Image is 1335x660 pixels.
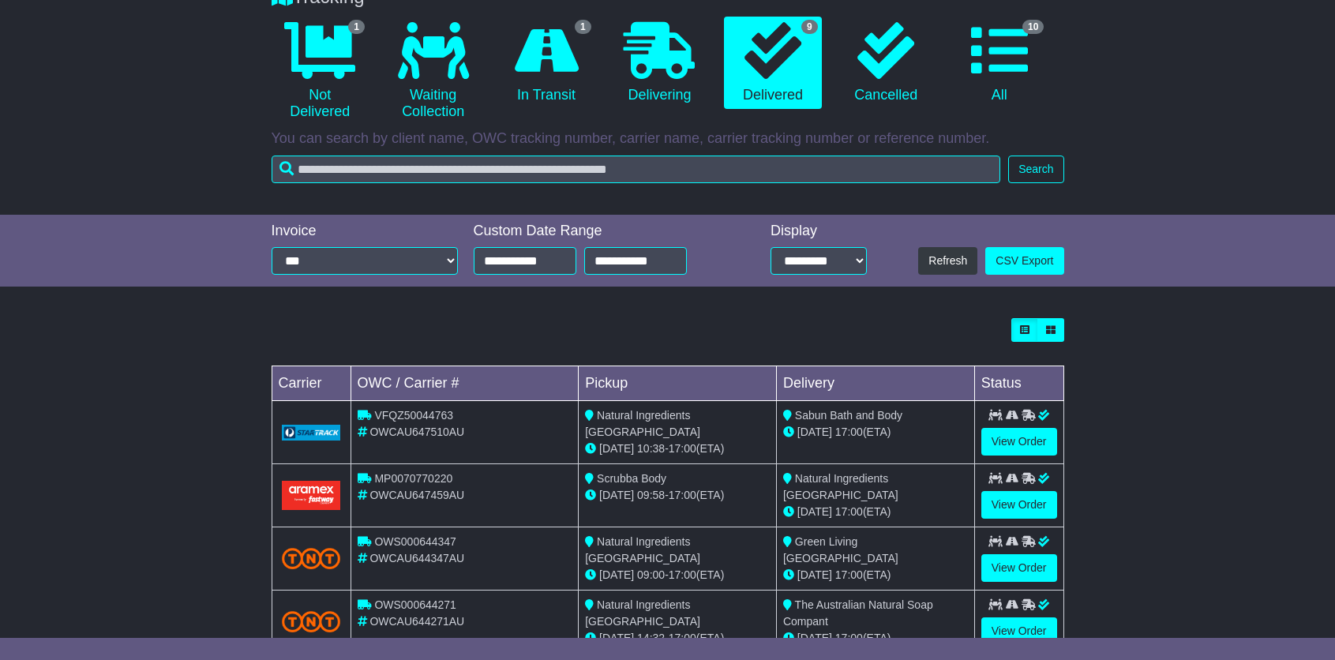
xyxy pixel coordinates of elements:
[374,409,453,422] span: VFQZ50044763
[835,505,863,518] span: 17:00
[272,17,369,126] a: 1 Not Delivered
[585,409,700,438] span: Natural Ingredients [GEOGRAPHIC_DATA]
[575,20,591,34] span: 1
[669,442,696,455] span: 17:00
[369,615,464,628] span: OWCAU644271AU
[282,611,341,632] img: TNT_Domestic.png
[369,552,464,564] span: OWCAU644347AU
[835,568,863,581] span: 17:00
[951,17,1048,110] a: 10 All
[272,366,351,401] td: Carrier
[838,17,935,110] a: Cancelled
[348,20,365,34] span: 1
[351,366,579,401] td: OWC / Carrier #
[783,424,968,441] div: (ETA)
[981,428,1057,456] a: View Order
[282,481,341,510] img: Aramex.png
[369,426,464,438] span: OWCAU647510AU
[579,366,777,401] td: Pickup
[611,17,708,110] a: Delivering
[771,223,867,240] div: Display
[669,632,696,644] span: 17:00
[474,223,727,240] div: Custom Date Range
[599,632,634,644] span: [DATE]
[981,491,1057,519] a: View Order
[783,535,898,564] span: Green Living [GEOGRAPHIC_DATA]
[985,247,1063,275] a: CSV Export
[597,472,666,485] span: Scrubba Body
[384,17,482,126] a: Waiting Collection
[797,632,832,644] span: [DATE]
[374,535,456,548] span: OWS000644347
[835,632,863,644] span: 17:00
[497,17,594,110] a: 1 In Transit
[669,489,696,501] span: 17:00
[374,598,456,611] span: OWS000644271
[272,130,1064,148] p: You can search by client name, OWC tracking number, carrier name, carrier tracking number or refe...
[801,20,818,34] span: 9
[585,487,770,504] div: - (ETA)
[369,489,464,501] span: OWCAU647459AU
[835,426,863,438] span: 17:00
[981,617,1057,645] a: View Order
[282,425,341,441] img: GetCarrierServiceLogo
[599,489,634,501] span: [DATE]
[797,426,832,438] span: [DATE]
[585,567,770,583] div: - (ETA)
[637,632,665,644] span: 14:32
[585,598,700,628] span: Natural Ingredients [GEOGRAPHIC_DATA]
[783,472,898,501] span: Natural Ingredients [GEOGRAPHIC_DATA]
[783,567,968,583] div: (ETA)
[669,568,696,581] span: 17:00
[981,554,1057,582] a: View Order
[918,247,977,275] button: Refresh
[1008,156,1063,183] button: Search
[783,504,968,520] div: (ETA)
[282,548,341,569] img: TNT_Domestic.png
[797,505,832,518] span: [DATE]
[599,568,634,581] span: [DATE]
[637,568,665,581] span: 09:00
[795,409,902,422] span: Sabun Bath and Body
[637,489,665,501] span: 09:58
[585,441,770,457] div: - (ETA)
[783,630,968,647] div: (ETA)
[724,17,821,110] a: 9 Delivered
[783,598,933,628] span: The Australian Natural Soap Compant
[1022,20,1044,34] span: 10
[585,630,770,647] div: - (ETA)
[599,442,634,455] span: [DATE]
[272,223,458,240] div: Invoice
[974,366,1063,401] td: Status
[637,442,665,455] span: 10:38
[585,535,700,564] span: Natural Ingredients [GEOGRAPHIC_DATA]
[797,568,832,581] span: [DATE]
[374,472,452,485] span: MP0070770220
[776,366,974,401] td: Delivery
